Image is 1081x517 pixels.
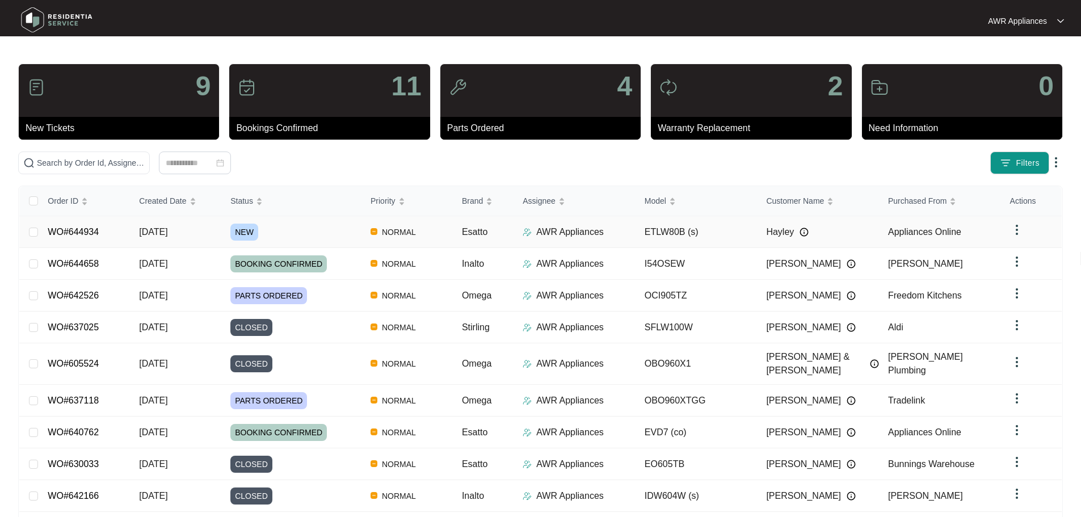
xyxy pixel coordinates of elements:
span: Order ID [48,195,78,207]
span: Esatto [462,227,487,237]
img: Vercel Logo [371,397,377,403]
span: Model [645,195,666,207]
img: Info icon [800,228,809,237]
img: icon [870,78,889,96]
img: Info icon [847,428,856,437]
span: NORMAL [377,489,420,503]
td: EO605TB [636,448,758,480]
span: [DATE] [139,322,167,332]
span: [PERSON_NAME] [888,491,963,501]
span: NORMAL [377,225,420,239]
span: Inalto [462,259,484,268]
img: Vercel Logo [371,260,377,267]
th: Purchased From [879,186,1001,216]
span: NORMAL [377,457,420,471]
span: BOOKING CONFIRMED [230,255,327,272]
span: Purchased From [888,195,947,207]
p: 2 [828,73,843,100]
span: Esatto [462,459,487,469]
span: Appliances Online [888,227,961,237]
span: Created Date [139,195,186,207]
span: [PERSON_NAME] [766,321,841,334]
th: Customer Name [757,186,879,216]
span: [PERSON_NAME] & [PERSON_NAME] [766,350,864,377]
span: PARTS ORDERED [230,392,307,409]
span: Assignee [523,195,556,207]
img: dropdown arrow [1010,487,1024,501]
span: CLOSED [230,355,272,372]
img: dropdown arrow [1010,455,1024,469]
img: Assigner Icon [523,323,532,332]
span: [DATE] [139,227,167,237]
span: [PERSON_NAME] [766,489,841,503]
span: Hayley [766,225,794,239]
span: [PERSON_NAME] [888,259,963,268]
span: Stirling [462,322,490,332]
p: 11 [391,73,421,100]
img: Info icon [847,396,856,405]
a: WO#640762 [48,427,99,437]
td: IDW604W (s) [636,480,758,512]
td: OBO960X1 [636,343,758,385]
a: WO#637025 [48,322,99,332]
img: Vercel Logo [371,292,377,299]
p: Parts Ordered [447,121,641,135]
span: [PERSON_NAME] [766,289,841,302]
span: [PERSON_NAME] [766,426,841,439]
span: Brand [462,195,483,207]
p: AWR Appliances [988,15,1047,27]
span: [PERSON_NAME] [766,394,841,407]
img: icon [238,78,256,96]
a: WO#644658 [48,259,99,268]
img: Info icon [870,359,879,368]
p: AWR Appliances [536,257,604,271]
img: Assigner Icon [523,428,532,437]
span: Inalto [462,491,484,501]
img: Vercel Logo [371,428,377,435]
span: [DATE] [139,491,167,501]
span: Omega [462,396,491,405]
img: icon [449,78,467,96]
p: AWR Appliances [536,394,604,407]
span: Aldi [888,322,903,332]
span: Bunnings Warehouse [888,459,974,469]
span: [DATE] [139,427,167,437]
span: NORMAL [377,289,420,302]
span: [DATE] [139,259,167,268]
img: search-icon [23,157,35,169]
span: NORMAL [377,257,420,271]
img: dropdown arrow [1010,392,1024,405]
img: Assigner Icon [523,460,532,469]
span: NORMAL [377,426,420,439]
span: [PERSON_NAME] [766,257,841,271]
span: Omega [462,359,491,368]
a: WO#642166 [48,491,99,501]
span: [DATE] [139,396,167,405]
img: dropdown arrow [1010,287,1024,300]
img: Assigner Icon [523,259,532,268]
img: Info icon [847,259,856,268]
span: CLOSED [230,319,272,336]
span: Status [230,195,253,207]
img: dropdown arrow [1049,155,1063,169]
p: 9 [196,73,211,100]
img: icon [659,78,678,96]
img: Vercel Logo [371,460,377,467]
span: NORMAL [377,394,420,407]
span: PARTS ORDERED [230,287,307,304]
p: Need Information [869,121,1062,135]
img: Info icon [847,291,856,300]
p: AWR Appliances [536,225,604,239]
span: [DATE] [139,359,167,368]
span: Filters [1016,157,1040,169]
span: NORMAL [377,357,420,371]
td: OBO960XTGG [636,385,758,417]
a: WO#630033 [48,459,99,469]
img: filter icon [1000,157,1011,169]
p: 4 [617,73,632,100]
p: AWR Appliances [536,321,604,334]
th: Brand [453,186,514,216]
p: AWR Appliances [536,457,604,471]
th: Created Date [130,186,221,216]
td: I54OSEW [636,248,758,280]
